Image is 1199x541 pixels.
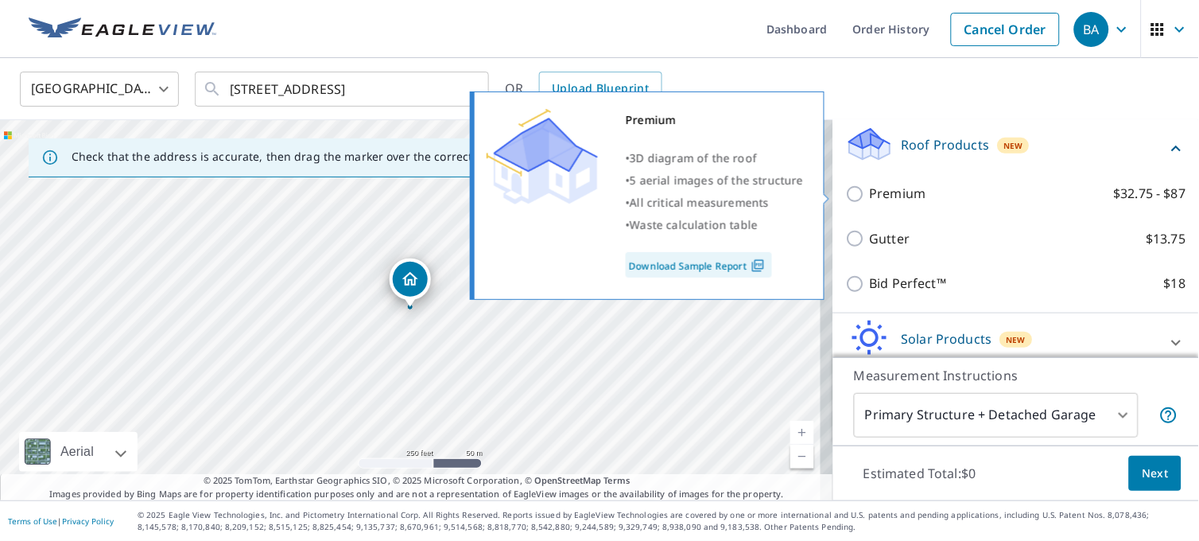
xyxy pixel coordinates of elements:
[1142,464,1169,484] span: Next
[390,259,431,308] div: Dropped pin, building 1, Residential property, 4107 Mojave Ct Pasco, WA 99301
[626,109,804,131] div: Premium
[626,169,804,192] div: •
[790,421,814,445] a: Current Level 17, Zoom In
[626,147,804,169] div: •
[62,516,114,527] a: Privacy Policy
[846,320,1186,365] div: Solar ProductsNew
[851,456,989,491] p: Estimated Total: $0
[204,474,631,488] span: © 2025 TomTom, Earthstar Geographics SIO, © 2025 Microsoft Corporation, ©
[630,217,758,232] span: Waste calculation table
[630,173,803,188] span: 5 aerial images of the structure
[870,274,947,294] p: Bid Perfect™
[534,474,601,486] a: OpenStreetMap
[505,72,662,107] div: OR
[19,432,138,472] div: Aerial
[29,18,216,41] img: EV Logo
[487,109,598,204] img: Premium
[1159,406,1178,425] span: Your report will include the primary structure and a detached garage if one exists.
[902,135,990,154] p: Roof Products
[72,150,530,164] p: Check that the address is accurate, then drag the marker over the correct structure.
[8,516,114,526] p: |
[1007,333,1026,346] span: New
[747,259,769,273] img: Pdf Icon
[604,474,631,486] a: Terms
[539,72,662,107] a: Upload Blueprint
[630,195,769,210] span: All critical measurements
[230,67,456,111] input: Search by address or latitude-longitude
[626,214,804,236] div: •
[626,192,804,214] div: •
[138,509,1191,533] p: © 2025 Eagle View Technologies, Inc. and Pictometry International Corp. All Rights Reserved. Repo...
[870,184,926,204] p: Premium
[902,329,992,348] p: Solar Products
[1147,229,1186,249] p: $13.75
[8,516,57,527] a: Terms of Use
[630,150,757,165] span: 3D diagram of the roof
[854,393,1139,438] div: Primary Structure + Detached Garage
[552,79,649,99] span: Upload Blueprint
[951,13,1060,46] a: Cancel Order
[854,366,1178,385] p: Measurement Instructions
[56,432,99,472] div: Aerial
[846,126,1186,171] div: Roof ProductsNew
[1004,139,1024,152] span: New
[1074,12,1109,47] div: BA
[1165,274,1186,294] p: $18
[790,445,814,469] a: Current Level 17, Zoom Out
[1114,184,1186,204] p: $32.75 - $87
[20,67,179,111] div: [GEOGRAPHIC_DATA]
[870,229,910,249] p: Gutter
[626,252,772,278] a: Download Sample Report
[1129,456,1182,492] button: Next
